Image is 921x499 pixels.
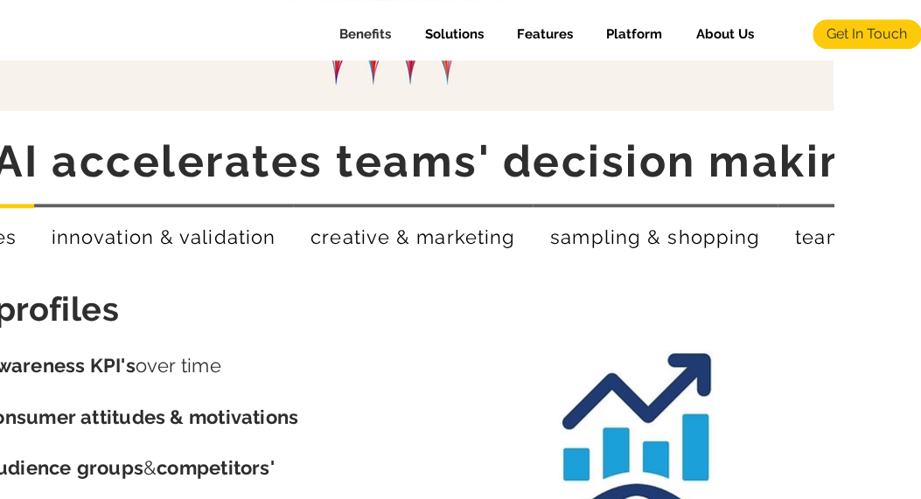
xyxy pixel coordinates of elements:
[318,19,767,49] nav: Site
[404,19,497,49] div: Solutions
[597,19,671,49] p: Platform
[136,354,221,377] span: over time
[834,415,921,499] iframe: Chat Widget
[550,225,760,248] span: sampling & shopping
[310,225,515,248] span: creative & marketing
[52,225,276,248] span: innovation & validation
[157,456,275,479] span: competitors'
[318,19,404,49] a: Benefits
[675,19,767,49] a: About Us
[497,19,586,49] div: Features
[331,19,400,49] p: Benefits
[687,19,763,49] p: About Us
[586,19,675,49] div: Platform
[416,19,492,49] p: Solutions
[508,19,582,49] p: Features
[143,456,157,479] span: &
[795,225,910,248] span: teams & HR
[827,24,907,44] span: Get In Touch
